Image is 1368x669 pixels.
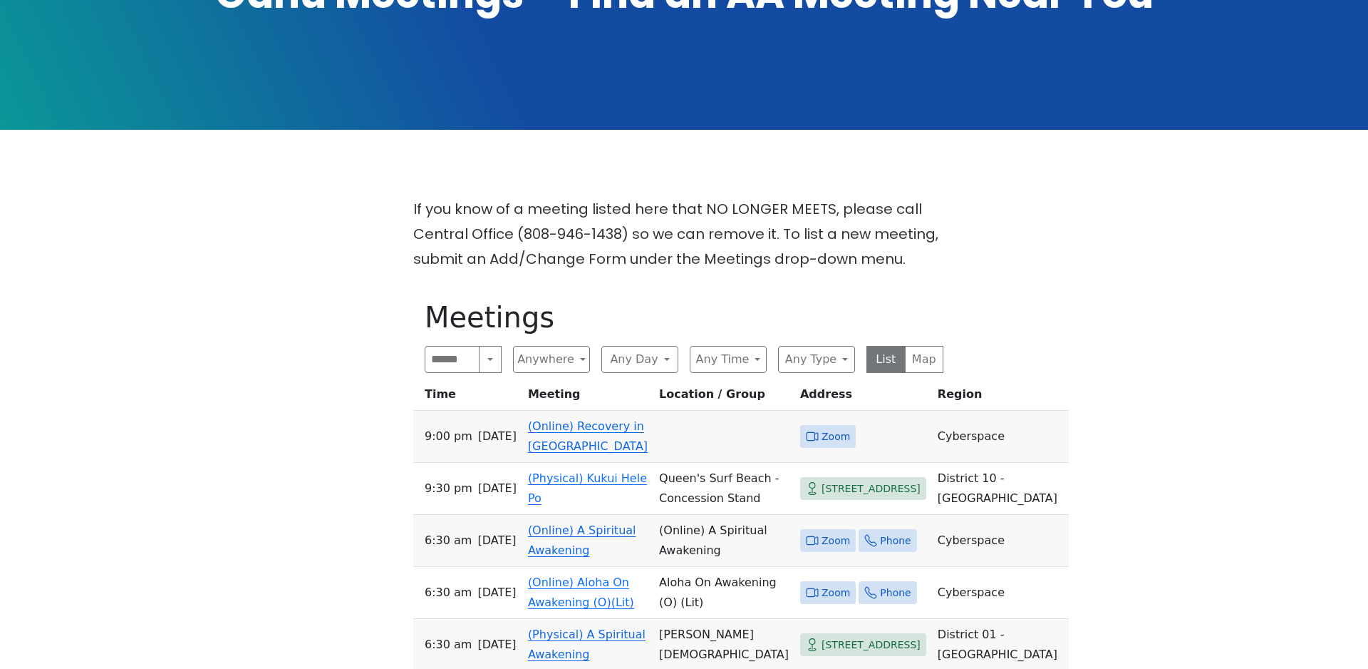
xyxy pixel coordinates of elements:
span: [DATE] [478,479,517,499]
span: Zoom [822,532,850,550]
button: Anywhere [513,346,590,373]
td: Cyberspace [932,411,1069,463]
button: Any Time [690,346,767,373]
span: 6:30 AM [425,531,472,551]
h1: Meetings [425,300,943,334]
td: Cyberspace [932,567,1069,619]
td: District 10 - [GEOGRAPHIC_DATA] [932,463,1069,515]
th: Region [932,384,1069,411]
th: Time [413,384,522,411]
a: (Physical) A Spiritual Awakening [528,628,646,661]
a: (Online) A Spiritual Awakening [528,524,636,557]
span: 6:30 AM [425,583,472,603]
input: Search [425,346,480,373]
button: Map [905,346,944,373]
span: Zoom [822,428,850,446]
span: 9:30 PM [425,479,472,499]
td: (Online) A Spiritual Awakening [653,515,794,567]
th: Address [794,384,932,411]
td: Aloha On Awakening (O) (Lit) [653,567,794,619]
a: (Physical) Kukui Hele Po [528,471,647,505]
p: If you know of a meeting listed here that NO LONGER MEETS, please call Central Office (808-946-14... [413,197,955,272]
span: Phone [880,532,911,550]
span: [DATE] [477,635,516,655]
th: Meeting [522,384,653,411]
button: Search [479,346,502,373]
a: (Online) Aloha On Awakening (O)(Lit) [528,576,634,609]
span: [STREET_ADDRESS] [822,480,921,498]
span: 9:00 PM [425,427,472,446]
td: Queen's Surf Beach - Concession Stand [653,463,794,515]
span: [DATE] [477,583,516,603]
span: Phone [880,584,911,602]
td: Cyberspace [932,515,1069,567]
button: Any Type [778,346,855,373]
span: Zoom [822,584,850,602]
button: Any Day [601,346,678,373]
span: [DATE] [478,427,517,446]
th: Location / Group [653,384,794,411]
span: [DATE] [477,531,516,551]
a: (Online) Recovery in [GEOGRAPHIC_DATA] [528,419,648,453]
span: 6:30 AM [425,635,472,655]
span: [STREET_ADDRESS] [822,636,921,654]
button: List [866,346,906,373]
